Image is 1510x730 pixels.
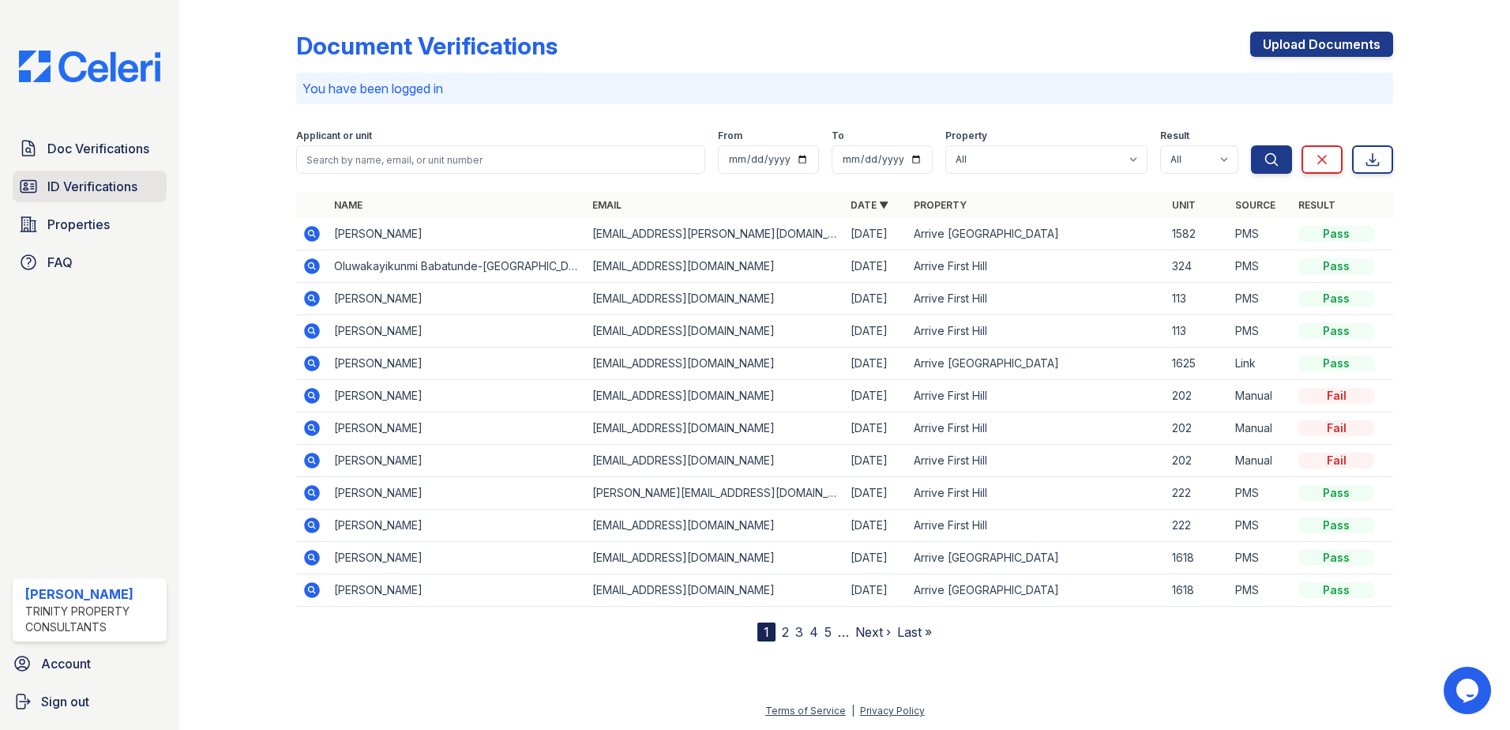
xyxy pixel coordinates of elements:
td: [PERSON_NAME] [328,348,586,380]
div: Trinity Property Consultants [25,604,160,635]
a: Unit [1172,199,1196,211]
a: Date ▼ [851,199,888,211]
label: Applicant or unit [296,130,372,142]
td: [PERSON_NAME] [328,542,586,574]
span: Properties [47,215,110,234]
td: [DATE] [844,574,907,607]
td: PMS [1229,574,1292,607]
td: 113 [1166,315,1229,348]
td: PMS [1229,218,1292,250]
td: 222 [1166,510,1229,542]
div: Pass [1298,485,1374,501]
a: 4 [809,624,818,640]
td: [EMAIL_ADDRESS][DOMAIN_NAME] [586,315,844,348]
div: Pass [1298,323,1374,339]
input: Search by name, email, or unit number [296,145,705,174]
iframe: chat widget [1444,667,1494,714]
td: 1625 [1166,348,1229,380]
a: ID Verifications [13,171,167,202]
span: Sign out [41,692,89,711]
td: Arrive First Hill [907,477,1166,510]
span: ID Verifications [47,177,137,196]
td: Arrive First Hill [907,283,1166,315]
a: Doc Verifications [13,133,167,164]
td: Oluwakayikunmi Babatunde-[GEOGRAPHIC_DATA] [328,250,586,283]
td: [PERSON_NAME] [328,574,586,607]
a: Terms of Service [765,705,846,717]
td: Arrive First Hill [907,510,1166,542]
span: Account [41,654,91,673]
a: Email [592,199,622,211]
td: Arrive [GEOGRAPHIC_DATA] [907,574,1166,607]
a: Source [1235,199,1275,211]
img: CE_Logo_Blue-a8612792a0a2168367f1c8372b55b34899dd931a85d93a1a3d3e32e68fde9ad4.png [6,51,173,82]
div: Pass [1298,550,1374,566]
div: Pass [1298,582,1374,598]
div: 1 [757,623,776,642]
a: Last » [897,624,932,640]
td: PMS [1229,477,1292,510]
td: [PERSON_NAME] [328,380,586,412]
td: Arrive First Hill [907,412,1166,445]
td: 1618 [1166,574,1229,607]
a: Property [914,199,967,211]
a: Properties [13,209,167,240]
span: … [838,623,849,642]
td: [PERSON_NAME] [328,218,586,250]
a: FAQ [13,246,167,278]
td: PMS [1229,315,1292,348]
label: Property [945,130,987,142]
td: [EMAIL_ADDRESS][DOMAIN_NAME] [586,542,844,574]
td: [EMAIL_ADDRESS][DOMAIN_NAME] [586,283,844,315]
div: Fail [1298,388,1374,404]
td: PMS [1229,510,1292,542]
td: Arrive First Hill [907,315,1166,348]
td: 202 [1166,412,1229,445]
td: [DATE] [844,445,907,477]
span: FAQ [47,253,73,272]
td: [EMAIL_ADDRESS][DOMAIN_NAME] [586,445,844,477]
div: Document Verifications [296,32,558,60]
td: PMS [1229,250,1292,283]
div: Pass [1298,291,1374,307]
td: [PERSON_NAME] [328,315,586,348]
td: Arrive First Hill [907,445,1166,477]
a: Account [6,648,173,679]
td: [EMAIL_ADDRESS][PERSON_NAME][DOMAIN_NAME] [586,218,844,250]
td: [EMAIL_ADDRESS][DOMAIN_NAME] [586,574,844,607]
td: 113 [1166,283,1229,315]
td: Arrive First Hill [907,380,1166,412]
a: Sign out [6,686,173,717]
td: Manual [1229,412,1292,445]
a: 5 [824,624,832,640]
td: [DATE] [844,348,907,380]
label: Result [1160,130,1189,142]
td: Arrive [GEOGRAPHIC_DATA] [907,542,1166,574]
td: 222 [1166,477,1229,510]
div: Pass [1298,517,1374,533]
p: You have been logged in [302,79,1387,98]
td: Arrive [GEOGRAPHIC_DATA] [907,218,1166,250]
td: [PERSON_NAME][EMAIL_ADDRESS][DOMAIN_NAME] [586,477,844,510]
td: [PERSON_NAME] [328,445,586,477]
td: [DATE] [844,412,907,445]
td: 324 [1166,250,1229,283]
a: Privacy Policy [860,705,925,717]
td: [EMAIL_ADDRESS][DOMAIN_NAME] [586,510,844,542]
span: Doc Verifications [47,139,149,158]
td: PMS [1229,542,1292,574]
div: Pass [1298,258,1374,274]
td: [PERSON_NAME] [328,283,586,315]
a: 2 [782,624,789,640]
td: [DATE] [844,380,907,412]
td: [DATE] [844,283,907,315]
td: [EMAIL_ADDRESS][DOMAIN_NAME] [586,412,844,445]
td: 202 [1166,445,1229,477]
td: [EMAIL_ADDRESS][DOMAIN_NAME] [586,348,844,380]
td: [DATE] [844,477,907,510]
td: [EMAIL_ADDRESS][DOMAIN_NAME] [586,380,844,412]
td: [DATE] [844,315,907,348]
td: 1618 [1166,542,1229,574]
td: [DATE] [844,542,907,574]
